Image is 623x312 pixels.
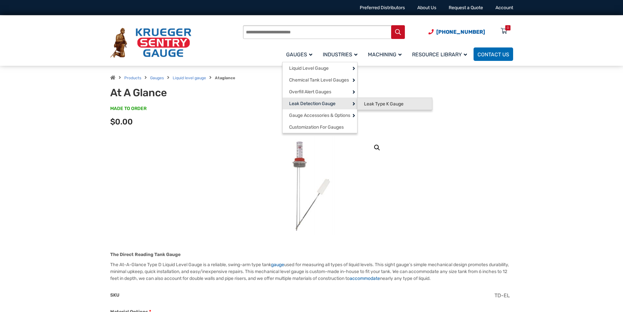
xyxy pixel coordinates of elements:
span: Overfill Alert Gauges [289,89,331,95]
span: Liquid Level Gauge [289,65,329,71]
a: Phone Number (920) 434-8860 [428,28,485,36]
span: Leak Type K Gauge [364,101,404,107]
span: Contact Us [477,51,509,58]
a: View full-screen image gallery [371,142,383,154]
a: Overfill Alert Gauges [283,86,357,98]
a: Account [495,5,513,10]
span: Customization For Gauges [289,124,344,130]
a: About Us [417,5,436,10]
a: Products [124,76,141,80]
a: gauge [271,262,284,267]
img: At A Glance [272,137,351,235]
a: Gauge Accessories & Options [283,109,357,121]
a: Liquid level gauge [173,76,206,80]
span: [PHONE_NUMBER] [436,29,485,35]
a: Leak Type K Gauge [357,98,432,110]
a: accommodate [350,276,380,281]
span: Resource Library [412,51,467,58]
a: Customization For Gauges [283,121,357,133]
img: Krueger Sentry Gauge [110,28,191,58]
a: Gauges [150,76,164,80]
span: Gauge Accessories & Options [289,113,350,119]
a: Preferred Distributors [360,5,405,10]
p: The At-A-Glance Type D Liquid Level Gauge is a reliable, swing-arm type tank used for measuring a... [110,261,513,282]
span: $0.00 [110,117,133,126]
h1: At A Glance [110,86,271,99]
a: Chemical Tank Level Gauges [283,74,357,86]
span: Leak Detection Gauge [289,101,336,107]
a: Resource Library [408,46,474,62]
span: Chemical Tank Level Gauges [289,77,349,83]
span: MADE TO ORDER [110,105,147,112]
a: Liquid Level Gauge [283,62,357,74]
span: Gauges [286,51,312,58]
span: SKU [110,292,119,298]
div: 0 [507,25,509,30]
span: TD-EL [494,292,510,299]
strong: The Direct Reading Tank Gauge [110,252,181,257]
a: Industries [319,46,364,62]
strong: Ataglance [215,76,235,80]
span: Industries [323,51,357,58]
a: Machining [364,46,408,62]
a: Request a Quote [449,5,483,10]
a: Contact Us [474,47,513,61]
span: Machining [368,51,402,58]
a: Gauges [282,46,319,62]
a: Leak Detection Gauge [283,98,357,109]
